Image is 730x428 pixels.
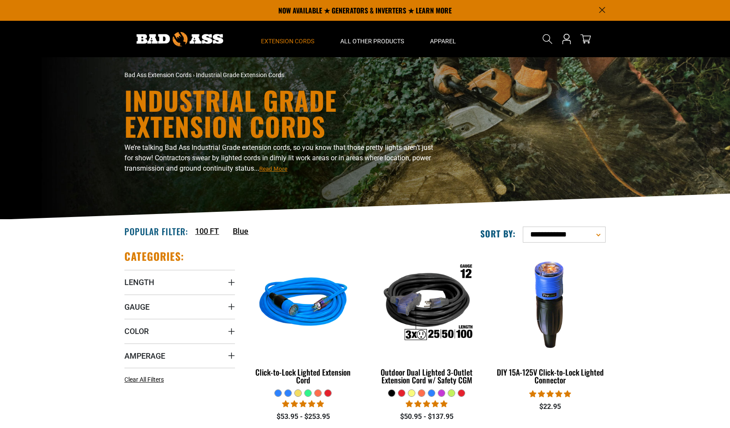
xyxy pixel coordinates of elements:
[430,37,456,45] span: Apparel
[340,37,404,45] span: All Other Products
[124,375,167,384] a: Clear All Filters
[124,344,235,368] summary: Amperage
[193,71,195,78] span: ›
[124,143,441,174] p: We’re talking Bad Ass Industrial Grade extension cords, so you know that those pretty lights aren...
[124,250,184,263] h2: Categories:
[124,295,235,319] summary: Gauge
[261,37,314,45] span: Extension Cords
[124,319,235,343] summary: Color
[124,351,165,361] span: Amperage
[417,21,469,57] summary: Apparel
[196,71,284,78] span: Industrial Grade Extension Cords
[124,326,149,336] span: Color
[124,376,164,383] span: Clear All Filters
[195,225,219,237] a: 100 FT
[541,32,554,46] summary: Search
[372,412,482,422] div: $50.95 - $137.95
[259,165,287,172] span: Read More
[137,32,223,46] img: Bad Ass Extension Cords
[282,400,324,408] span: 4.87 stars
[248,250,358,389] a: blue Click-to-Lock Lighted Extension Cord
[480,228,516,239] label: Sort by:
[124,270,235,294] summary: Length
[495,254,605,353] img: DIY 15A-125V Click-to-Lock Lighted Connector
[124,71,441,80] nav: breadcrumbs
[327,21,417,57] summary: All Other Products
[124,226,188,237] h2: Popular Filter:
[248,412,358,422] div: $53.95 - $253.95
[372,254,481,353] img: Outdoor Dual Lighted 3-Outlet Extension Cord w/ Safety CGM
[233,225,248,237] a: Blue
[124,87,441,139] h1: Industrial Grade Extension Cords
[495,368,606,384] div: DIY 15A-125V Click-to-Lock Lighted Connector
[372,250,482,389] a: Outdoor Dual Lighted 3-Outlet Extension Cord w/ Safety CGM Outdoor Dual Lighted 3-Outlet Extensio...
[124,277,154,287] span: Length
[249,254,358,353] img: blue
[372,368,482,384] div: Outdoor Dual Lighted 3-Outlet Extension Cord w/ Safety CGM
[124,71,192,78] a: Bad Ass Extension Cords
[248,21,327,57] summary: Extension Cords
[529,390,571,398] span: 4.84 stars
[495,402,606,412] div: $22.95
[495,250,606,389] a: DIY 15A-125V Click-to-Lock Lighted Connector DIY 15A-125V Click-to-Lock Lighted Connector
[248,368,358,384] div: Click-to-Lock Lighted Extension Cord
[406,400,447,408] span: 4.80 stars
[124,302,150,312] span: Gauge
